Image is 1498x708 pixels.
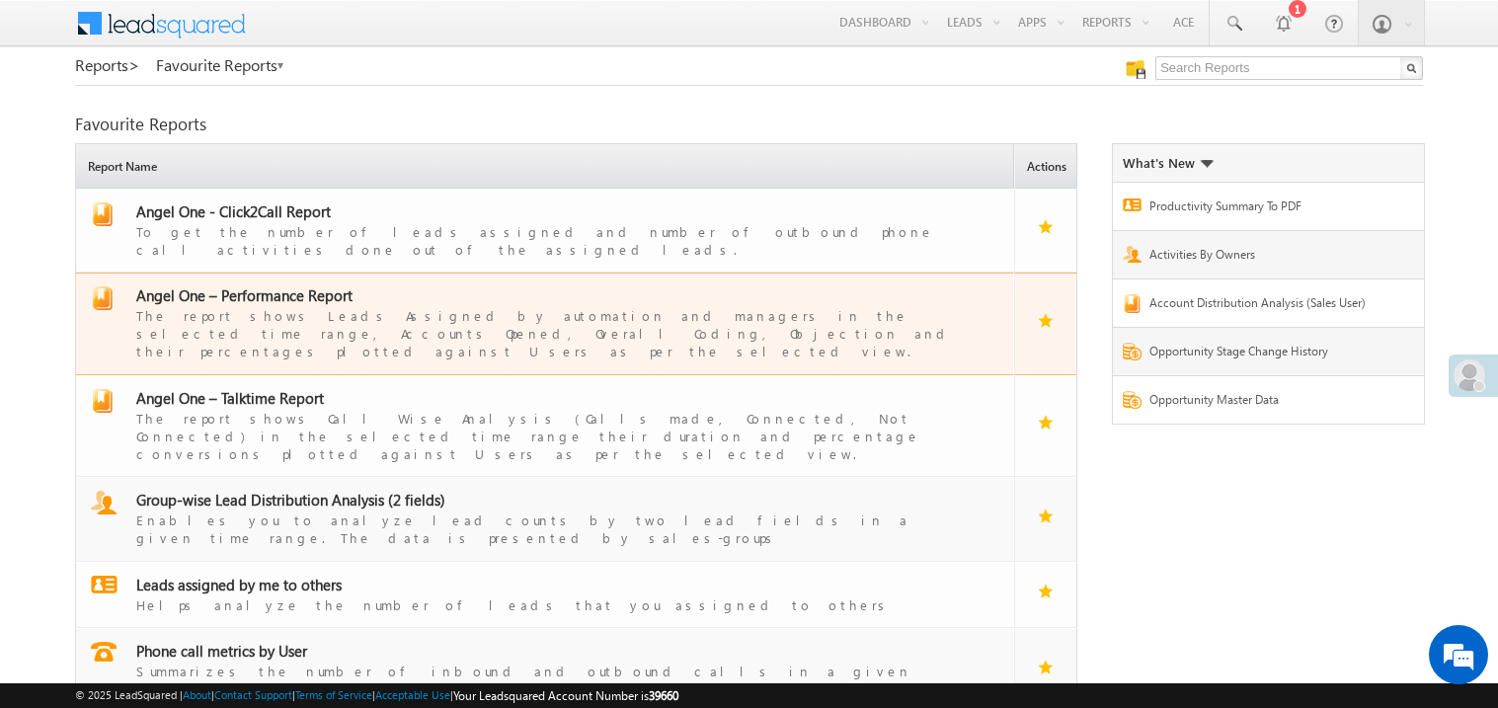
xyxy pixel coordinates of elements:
a: Reports> [75,56,140,74]
span: Your Leadsquared Account Number is [453,688,678,703]
a: report Angel One – Performance ReportThe report shows Leads Assigned by automation and managers i... [86,286,1005,360]
div: The report shows Leads Assigned by automation and managers in the selected time range, Accounts O... [136,305,978,360]
a: Opportunity Master Data [1149,391,1380,414]
a: report Angel One – Talktime ReportThe report shows Call Wise Analysis (Calls made, Connected, Not... [86,389,1005,463]
span: Leads assigned by me to others [136,575,342,594]
div: Summarizes the number of inbound and outbound calls in a given timeperiod by users [136,661,978,698]
img: report [91,286,115,310]
img: Report [1123,391,1142,409]
img: Report [1123,294,1142,313]
div: Helps analyze the number of leads that you assigned to others [136,594,978,614]
input: Search Reports [1155,56,1423,80]
a: Acceptable Use [375,688,450,701]
img: report [91,389,115,413]
a: Contact Support [214,688,292,701]
a: Activities By Owners [1149,246,1380,269]
img: report [91,491,117,514]
a: report Group-wise Lead Distribution Analysis (2 fields)Enables you to analyze lead counts by two ... [86,491,1005,547]
div: Favourite Reports [75,116,1423,133]
img: report [91,642,117,662]
a: report Angel One - Click2Call ReportTo get the number of leads assigned and number of outbound ph... [86,202,1005,259]
span: Phone call metrics by User [136,641,307,661]
span: Group-wise Lead Distribution Analysis (2 fields) [136,490,445,510]
div: What's New [1123,154,1214,172]
a: About [183,688,211,701]
img: report [91,576,118,593]
img: Manage all your saved reports! [1126,59,1145,79]
div: To get the number of leads assigned and number of outbound phone call activities done out of the ... [136,221,978,259]
span: 39660 [649,688,678,703]
img: Report [1123,343,1142,360]
span: Angel One – Performance Report [136,285,353,305]
a: Favourite Reports [156,56,285,74]
img: Report [1123,198,1142,211]
img: report [91,202,115,226]
span: > [128,53,140,76]
a: Account Distribution Analysis (Sales User) [1149,294,1380,317]
a: Opportunity Stage Change History [1149,343,1380,365]
a: Terms of Service [295,688,372,701]
div: The report shows Call Wise Analysis (Calls made, Connected, Not Connected) in the selected time r... [136,408,978,463]
a: Productivity Summary To PDF [1149,197,1380,220]
span: Angel One - Click2Call Report [136,201,331,221]
img: What's new [1200,160,1214,168]
span: © 2025 LeadSquared | | | | | [75,686,678,705]
span: Angel One – Talktime Report [136,388,324,408]
span: Report Name [81,147,1013,188]
div: Enables you to analyze lead counts by two lead fields in a given time range. The data is presente... [136,510,978,547]
a: report Leads assigned by me to othersHelps analyze the number of leads that you assigned to others [86,576,1005,614]
a: report Phone call metrics by UserSummarizes the number of inbound and outbound calls in a given t... [86,642,1005,698]
img: Report [1123,246,1142,263]
span: Actions [1020,147,1076,188]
